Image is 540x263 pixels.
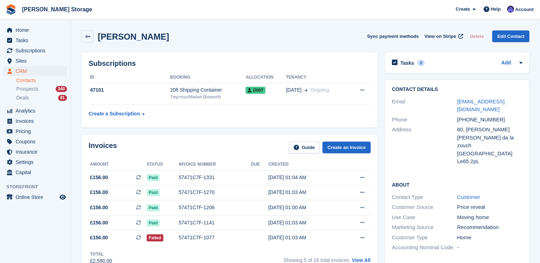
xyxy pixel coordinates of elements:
div: Contact Type [392,193,457,201]
span: CRM [16,66,58,76]
a: menu [4,116,67,126]
div: 57471C7F-1270 [179,189,251,196]
a: Edit Contact [492,30,529,42]
span: Pricing [16,126,58,136]
div: Price reveal [457,203,522,211]
div: Customer Type [392,234,457,242]
span: D007 [246,87,265,94]
a: menu [4,35,67,45]
span: Capital [16,167,58,177]
div: 81 [58,95,67,101]
div: Email [392,98,457,114]
th: Due [251,159,268,170]
span: Paid [147,189,160,196]
div: Home [457,234,522,242]
a: View on Stripe [422,30,465,42]
span: Deals [16,95,29,101]
a: Customer [457,194,480,200]
div: Accounting Nominal Code [392,244,457,252]
a: Contacts [16,77,67,84]
span: Analytics [16,106,58,116]
h2: Contact Details [392,87,522,92]
span: Account [515,6,534,13]
a: menu [4,106,67,116]
div: [PERSON_NAME] da la zouch [457,134,522,150]
span: Sites [16,56,58,66]
div: 57471C7F-1331 [179,174,251,181]
div: Moving home [457,213,522,222]
span: Home [16,25,58,35]
span: Create [456,6,470,13]
button: Sync payment methods [367,30,419,42]
span: Invoices [16,116,58,126]
span: Prospects [16,86,38,92]
span: Paid [147,219,160,227]
h2: Subscriptions [89,59,371,68]
span: Help [491,6,501,13]
th: ID [89,72,170,83]
a: [EMAIL_ADDRESS][DOMAIN_NAME] [457,98,505,113]
a: menu [4,25,67,35]
a: Deals 81 [16,94,67,102]
span: Ongoing [310,87,329,93]
span: Storefront [6,183,71,190]
span: £156.00 [90,219,108,227]
h2: Invoices [89,142,117,153]
th: Created [268,159,342,170]
div: 57471C7F-1206 [179,204,251,211]
div: [DATE] 01:03 AM [268,219,342,227]
th: Booking [170,72,246,83]
a: Add [501,59,511,67]
th: Invoice number [179,159,251,170]
div: Total [90,251,112,257]
a: Guide [289,142,320,153]
h2: [PERSON_NAME] [98,32,169,41]
div: [DATE] 01:04 AM [268,174,342,181]
span: Paid [147,174,160,181]
a: menu [4,192,67,202]
th: Allocation [246,72,286,83]
span: £156.00 [90,174,108,181]
div: Recommendation [457,223,522,231]
span: View on Stripe [424,33,456,40]
img: stora-icon-8386f47178a22dfd0bd8f6a31ec36ba5ce8667c1dd55bd0f319d3a0aa187defe.svg [6,4,16,15]
a: menu [4,46,67,56]
span: Coupons [16,137,58,147]
h2: Tasks [400,60,414,66]
div: [DATE] 01:03 AM [268,189,342,196]
a: menu [4,126,67,136]
th: Amount [89,159,147,170]
div: Create a Subscription [89,110,140,118]
a: Preview store [58,193,67,201]
h2: About [392,181,522,188]
a: menu [4,56,67,66]
a: Prospects 340 [16,85,67,93]
div: - [457,244,522,252]
div: Le65 2pL [457,158,522,166]
a: Create an Invoice [322,142,371,153]
div: Address [392,126,457,166]
span: Settings [16,157,58,167]
button: Delete [467,30,486,42]
a: menu [4,157,67,167]
a: [PERSON_NAME] Storage [19,4,95,15]
div: [GEOGRAPHIC_DATA] [457,150,522,158]
div: Use Case [392,213,457,222]
span: Tasks [16,35,58,45]
div: [DATE] 01:00 AM [268,204,342,211]
a: View All [352,257,371,263]
span: Failed [147,234,163,241]
div: Phone [392,116,457,124]
div: 57471C7F-1077 [179,234,251,241]
div: 80, [PERSON_NAME] [457,126,522,134]
div: Marketing Source [392,223,457,231]
div: 0 [417,60,425,66]
span: £156.00 [90,204,108,211]
div: 47101 [89,86,170,94]
span: Insurance [16,147,58,157]
span: [DATE] [286,86,302,94]
span: Showing 5 of 16 total invoices [283,257,349,263]
span: £156.00 [90,234,108,241]
a: menu [4,147,67,157]
a: menu [4,167,67,177]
